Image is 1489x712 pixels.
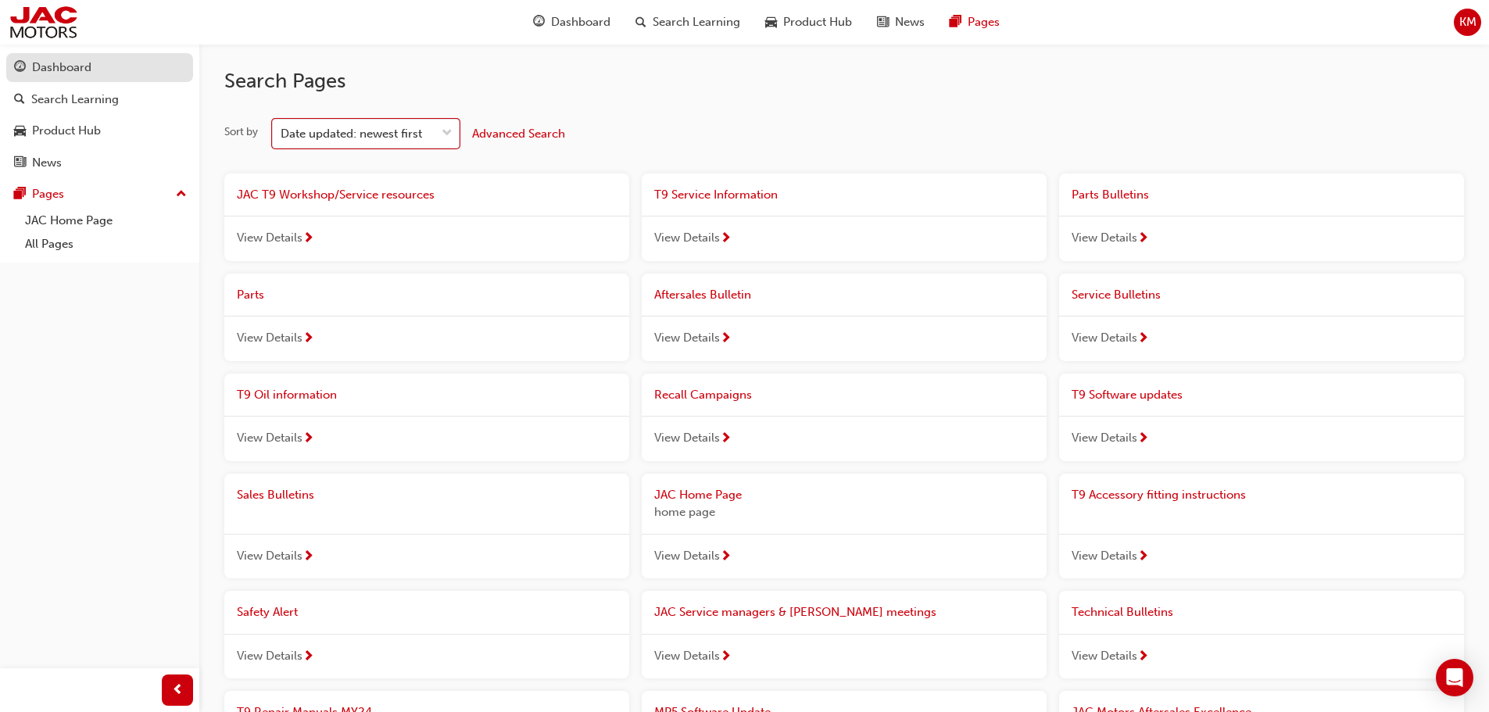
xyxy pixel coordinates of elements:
[533,13,545,32] span: guage-icon
[654,647,720,665] span: View Details
[1072,288,1161,302] span: Service Bulletins
[1137,232,1149,246] span: next-icon
[6,53,193,82] a: Dashboard
[6,116,193,145] a: Product Hub
[14,93,25,107] span: search-icon
[224,374,629,461] a: T9 Oil informationView Details
[6,50,193,180] button: DashboardSearch LearningProduct HubNews
[32,59,91,77] div: Dashboard
[14,61,26,75] span: guage-icon
[1459,13,1476,31] span: KM
[31,91,119,109] div: Search Learning
[302,232,314,246] span: next-icon
[642,591,1047,678] a: JAC Service managers & [PERSON_NAME] meetingsView Details
[19,209,193,233] a: JAC Home Page
[654,429,720,447] span: View Details
[32,185,64,203] div: Pages
[1059,474,1464,579] a: T9 Accessory fitting instructionsView Details
[1137,650,1149,664] span: next-icon
[1454,9,1481,36] button: KM
[654,503,1034,521] span: home page
[720,432,732,446] span: next-icon
[302,550,314,564] span: next-icon
[224,591,629,678] a: Safety AlertView Details
[224,124,258,140] div: Sort by
[1072,229,1137,247] span: View Details
[472,127,565,141] span: Advanced Search
[1072,188,1149,202] span: Parts Bulletins
[1072,388,1183,402] span: T9 Software updates
[302,332,314,346] span: next-icon
[14,124,26,138] span: car-icon
[1137,432,1149,446] span: next-icon
[176,184,187,205] span: up-icon
[551,13,610,31] span: Dashboard
[1059,374,1464,461] a: T9 Software updatesView Details
[765,13,777,32] span: car-icon
[654,329,720,347] span: View Details
[1137,332,1149,346] span: next-icon
[864,6,937,38] a: news-iconNews
[877,13,889,32] span: news-icon
[720,550,732,564] span: next-icon
[6,180,193,209] button: Pages
[32,122,101,140] div: Product Hub
[237,188,435,202] span: JAC T9 Workshop/Service resources
[281,125,422,143] div: Date updated: newest first
[1072,429,1137,447] span: View Details
[753,6,864,38] a: car-iconProduct Hub
[237,288,264,302] span: Parts
[937,6,1012,38] a: pages-iconPages
[654,605,936,619] span: JAC Service managers & [PERSON_NAME] meetings
[654,488,742,502] span: JAC Home Page
[237,547,302,565] span: View Details
[6,148,193,177] a: News
[653,13,740,31] span: Search Learning
[32,154,62,172] div: News
[635,13,646,32] span: search-icon
[1072,329,1137,347] span: View Details
[237,429,302,447] span: View Details
[224,69,1464,94] h2: Search Pages
[302,432,314,446] span: next-icon
[172,681,184,700] span: prev-icon
[1059,174,1464,261] a: Parts BulletinsView Details
[654,388,752,402] span: Recall Campaigns
[224,474,629,579] a: Sales BulletinsView Details
[1072,488,1246,502] span: T9 Accessory fitting instructions
[237,329,302,347] span: View Details
[19,232,193,256] a: All Pages
[237,488,314,502] span: Sales Bulletins
[895,13,925,31] span: News
[783,13,852,31] span: Product Hub
[237,388,337,402] span: T9 Oil information
[1072,647,1137,665] span: View Details
[442,123,453,144] span: down-icon
[623,6,753,38] a: search-iconSearch Learning
[1072,547,1137,565] span: View Details
[1436,659,1473,696] div: Open Intercom Messenger
[720,650,732,664] span: next-icon
[1072,605,1173,619] span: Technical Bulletins
[8,5,79,40] img: jac-portal
[14,188,26,202] span: pages-icon
[224,174,629,261] a: JAC T9 Workshop/Service resourcesView Details
[521,6,623,38] a: guage-iconDashboard
[720,332,732,346] span: next-icon
[720,232,732,246] span: next-icon
[654,188,778,202] span: T9 Service Information
[654,229,720,247] span: View Details
[472,119,565,148] button: Advanced Search
[302,650,314,664] span: next-icon
[1059,274,1464,361] a: Service BulletinsView Details
[950,13,961,32] span: pages-icon
[968,13,1000,31] span: Pages
[642,474,1047,579] a: JAC Home Pagehome pageView Details
[224,274,629,361] a: PartsView Details
[237,229,302,247] span: View Details
[237,605,298,619] span: Safety Alert
[1059,591,1464,678] a: Technical BulletinsView Details
[1137,550,1149,564] span: next-icon
[642,274,1047,361] a: Aftersales BulletinView Details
